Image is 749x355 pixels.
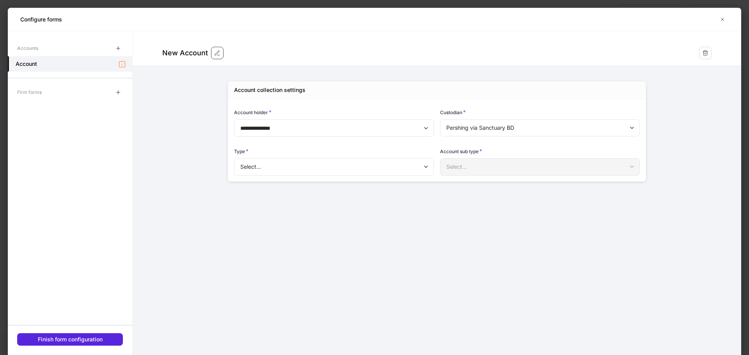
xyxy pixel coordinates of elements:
h6: Custodian [440,108,466,116]
h6: Account holder [234,108,272,116]
h5: Account [16,60,37,68]
h5: Configure forms [20,16,62,23]
div: Select... [440,158,639,175]
button: Finish form configuration [17,333,123,346]
div: Finish form configuration [38,336,103,343]
h6: Account sub type [440,147,482,155]
div: Firm forms [17,85,42,99]
div: Account collection settings [234,86,305,94]
a: Account [8,56,132,72]
h6: Type [234,147,248,155]
div: Accounts [17,41,38,55]
div: Pershing via Sanctuary BD [440,119,639,136]
div: New Account [162,48,208,58]
div: Select... [234,158,433,175]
